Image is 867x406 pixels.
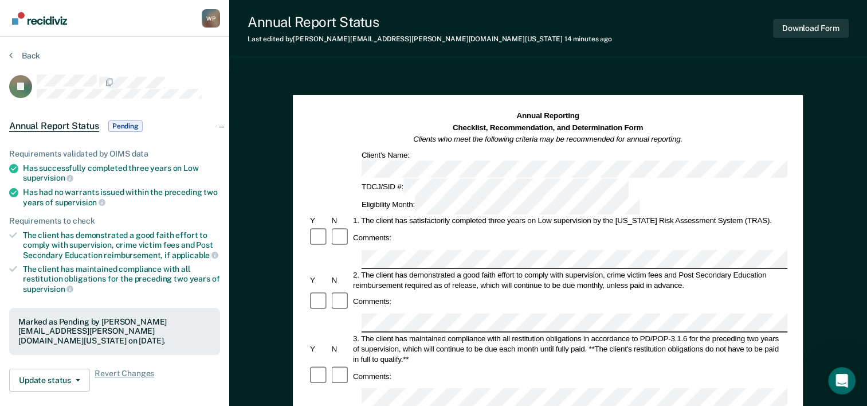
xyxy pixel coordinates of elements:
[308,343,329,354] div: Y
[9,120,99,132] span: Annual Report Status
[9,216,220,226] div: Requirements to check
[351,333,787,364] div: 3. The client has maintained compliance with all restitution obligations in accordance to PD/POP-...
[330,275,351,285] div: N
[9,149,220,159] div: Requirements validated by OIMS data
[55,198,105,207] span: supervision
[23,284,73,294] span: supervision
[23,163,220,183] div: Has successfully completed three years on Low
[351,270,787,290] div: 2. The client has demonstrated a good faith effort to comply with supervision, crime victim fees ...
[351,216,787,226] div: 1. The client has satisfactorily completed three years on Low supervision by the [US_STATE] Risk ...
[9,50,40,61] button: Back
[330,343,351,354] div: N
[308,275,329,285] div: Y
[23,231,220,260] div: The client has demonstrated a good faith effort to comply with supervision, crime victim fees and...
[248,35,612,43] div: Last edited by [PERSON_NAME][EMAIL_ADDRESS][PERSON_NAME][DOMAIN_NAME][US_STATE]
[202,9,220,28] div: W P
[360,179,630,197] div: TDCJ/SID #:
[9,369,90,392] button: Update status
[360,197,642,214] div: Eligibility Month:
[773,19,849,38] button: Download Form
[351,371,393,381] div: Comments:
[248,14,612,30] div: Annual Report Status
[828,367,856,395] iframe: Intercom live chat
[23,264,220,294] div: The client has maintained compliance with all restitution obligations for the preceding two years of
[95,369,154,392] span: Revert Changes
[453,123,643,132] strong: Checklist, Recommendation, and Determination Form
[414,135,683,143] em: Clients who meet the following criteria may be recommended for annual reporting.
[202,9,220,28] button: Profile dropdown button
[23,173,73,182] span: supervision
[172,251,218,260] span: applicable
[564,35,612,43] span: 14 minutes ago
[330,216,351,226] div: N
[23,188,220,207] div: Has had no warrants issued within the preceding two years of
[12,12,67,25] img: Recidiviz
[517,112,579,120] strong: Annual Reporting
[108,120,143,132] span: Pending
[351,233,393,243] div: Comments:
[351,296,393,307] div: Comments:
[308,216,329,226] div: Y
[18,317,211,346] div: Marked as Pending by [PERSON_NAME][EMAIL_ADDRESS][PERSON_NAME][DOMAIN_NAME][US_STATE] on [DATE].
